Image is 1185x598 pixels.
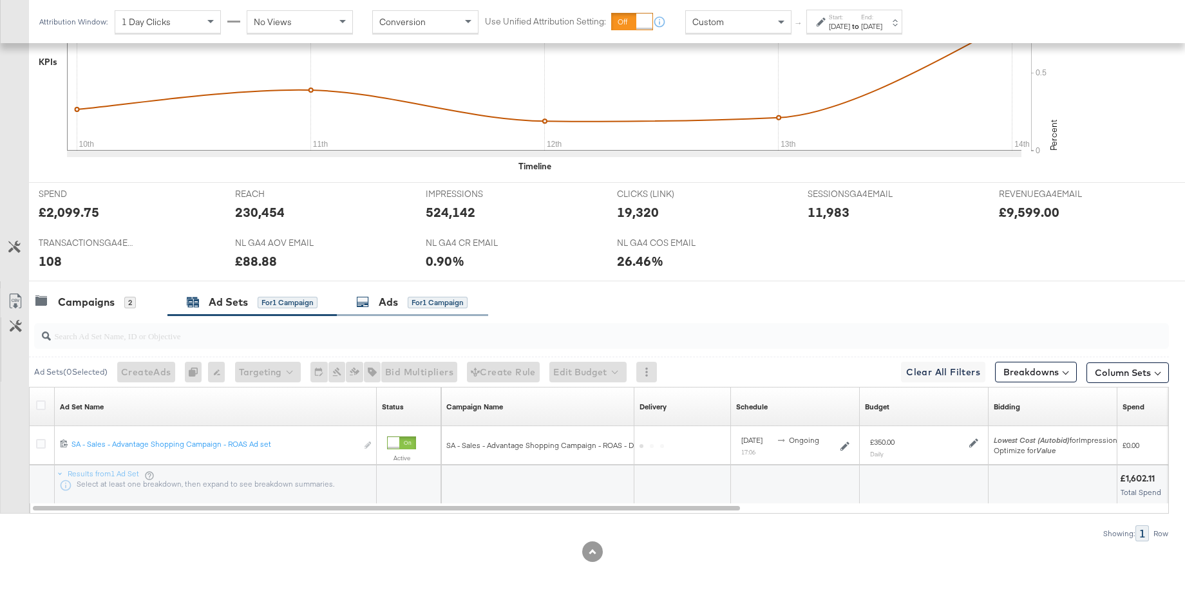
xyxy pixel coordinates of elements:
[258,297,318,308] div: for 1 Campaign
[870,437,895,447] div: £350.00
[426,188,522,200] span: IMPRESSIONS
[1086,362,1169,383] button: Column Sets
[58,295,115,310] div: Campaigns
[382,402,404,412] a: Shows the current state of your Ad Set.
[39,252,62,270] div: 108
[60,402,104,412] div: Ad Set Name
[209,295,248,310] div: Ad Sets
[235,188,332,200] span: REACH
[185,362,208,382] div: 0
[124,297,136,308] div: 2
[39,188,135,200] span: SPEND
[51,318,1065,343] input: Search Ad Set Name, ID or Objective
[995,362,1077,382] button: Breakdowns
[1123,402,1144,412] div: Spend
[235,237,332,249] span: NL GA4 AOV EMAIL
[426,203,475,221] div: 524,142
[446,440,658,450] span: SA - Sales - Advantage Shopping Campaign - ROAS - Dynamic
[850,21,861,31] strong: to
[741,435,763,445] span: [DATE]
[793,22,805,26] span: ↑
[60,402,104,412] a: Your Ad Set name.
[446,402,503,412] div: Campaign Name
[901,362,985,382] button: Clear All Filters
[71,439,357,449] div: SA - Sales - Advantage Shopping Campaign - ROAS Ad set
[994,402,1020,412] a: Shows your bid and optimisation settings for this Ad Set.
[617,203,659,221] div: 19,320
[789,435,819,445] span: ongoing
[829,21,850,32] div: [DATE]
[1121,487,1161,497] span: Total Spend
[426,252,464,270] div: 0.90%
[736,402,768,412] a: Shows when your Ad Set is scheduled to deliver.
[39,56,57,68] div: KPIs
[1123,402,1144,412] a: The total amount spent to date.
[861,13,882,21] label: End:
[382,402,404,412] div: Status
[999,188,1095,200] span: REVENUEGA4EMAIL
[994,402,1020,412] div: Bidding
[999,203,1059,221] div: £9,599.00
[485,15,606,28] label: Use Unified Attribution Setting:
[1123,440,1177,450] span: £0.00
[994,435,1121,445] span: for Impressions
[1135,525,1149,541] div: 1
[617,237,714,249] span: NL GA4 COS EMAIL
[34,366,108,378] div: Ad Sets ( 0 Selected)
[39,203,99,221] div: £2,099.75
[122,16,171,28] span: 1 Day Clicks
[1120,472,1159,485] div: £1,602.11
[379,16,426,28] span: Conversion
[865,402,889,412] a: Shows the current budget of Ad Set.
[446,402,503,412] a: Your campaign name.
[736,402,768,412] div: Schedule
[617,252,663,270] div: 26.46%
[906,364,980,380] span: Clear All Filters
[39,237,135,249] span: TRANSACTIONSGA4EMAIL
[640,402,667,412] div: Delivery
[71,439,357,453] a: SA - Sales - Advantage Shopping Campaign - ROAS Ad set
[640,402,667,412] a: Reflects the ability of your Ad Set to achieve delivery based on ad states, schedule and budget.
[861,21,882,32] div: [DATE]
[865,402,889,412] div: Budget
[1153,529,1169,538] div: Row
[379,295,398,310] div: Ads
[39,17,108,26] div: Attribution Window:
[617,188,714,200] span: CLICKS (LINK)
[1036,445,1056,455] em: Value
[829,13,850,21] label: Start:
[235,203,285,221] div: 230,454
[692,16,724,28] span: Custom
[808,203,849,221] div: 11,983
[994,445,1121,456] div: Optimize for
[1048,120,1059,151] text: Percent
[235,252,277,270] div: £88.88
[994,435,1070,445] em: Lowest Cost (Autobid)
[870,450,884,458] sub: Daily
[1103,529,1135,538] div: Showing:
[426,237,522,249] span: NL GA4 CR EMAIL
[808,188,904,200] span: SESSIONSGA4EMAIL
[741,448,755,456] sub: 17:06
[254,16,292,28] span: No Views
[518,160,551,173] div: Timeline
[408,297,468,308] div: for 1 Campaign
[387,454,416,462] label: Active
